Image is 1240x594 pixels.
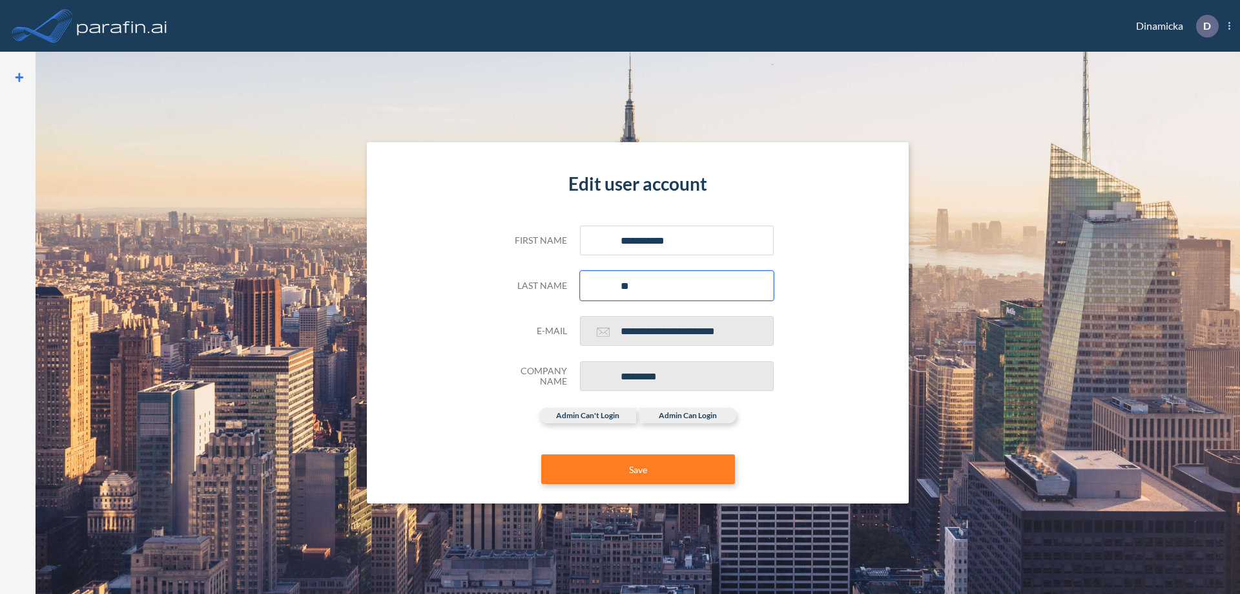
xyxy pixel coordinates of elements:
[502,235,567,246] h5: First name
[541,454,735,484] button: Save
[539,408,636,423] label: admin can't login
[502,366,567,388] h5: Company Name
[1203,20,1211,32] p: D
[74,13,170,39] img: logo
[502,173,774,195] h4: Edit user account
[502,281,567,292] h5: Last name
[502,326,567,337] h5: E-mail
[639,408,736,423] label: admin can login
[1117,15,1230,37] div: Dinamicka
